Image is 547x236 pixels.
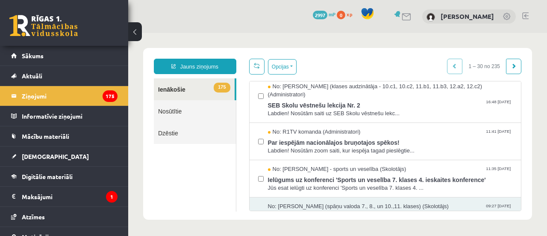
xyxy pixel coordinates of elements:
i: 1 [106,191,118,203]
span: 11:35 [DATE] [358,132,384,139]
a: [PERSON_NAME] [441,12,494,21]
a: Aktuāli [11,66,118,86]
button: Opcijas [140,26,168,42]
a: No: [PERSON_NAME] (klases audzinātāja - 10.c1, 10.c2, 11.b1, 11.b3, 12.a2, 12.c2) (Administratori... [140,50,385,84]
span: Aktuāli [22,72,42,80]
i: 175 [103,90,118,102]
span: No: R1TV komanda (Administratori) [140,95,232,103]
img: Roberts Ričards Kazilevičs [426,13,435,21]
a: Nosūtītie [26,67,108,89]
span: Labdien! Nosūtām saiti uz SEB Skolu vēstnešu lekc... [140,77,385,85]
span: 16:48 [DATE] [358,66,384,72]
span: [DEMOGRAPHIC_DATA] [22,152,89,160]
a: No: [PERSON_NAME] - sports un veselība (Skolotājs) 11:35 [DATE] Ielūgums uz konferenci 'Sports un... [140,132,385,159]
a: 0 xp [337,11,356,18]
span: No: [PERSON_NAME] - sports un veselība (Skolotājs) [140,132,278,140]
a: Jauns ziņojums [26,26,108,41]
a: Informatīvie ziņojumi [11,106,118,126]
span: Digitālie materiāli [22,173,73,180]
span: SEB Skolu vēstnešu lekcija Nr. 2 [140,66,385,77]
span: xp [347,11,352,18]
span: 1 – 30 no 235 [334,26,378,41]
span: No: [PERSON_NAME] (spāņu valoda 7., 8., un 10.,11. klases) (Skolotājs) [140,170,321,178]
span: 11:41 [DATE] [358,95,384,102]
span: 0 [337,11,345,19]
span: Spāņu valoda. 7. klase. 4. [DEMOGRAPHIC_DATA] KONFERENCE [140,178,385,188]
a: Sākums [11,46,118,66]
a: 2997 mP [313,11,335,18]
span: No: [PERSON_NAME] (klases audzinātāja - 10.c1, 10.c2, 11.b1, 11.b3, 12.a2, 12.c2) (Administratori) [140,50,385,66]
a: Mācību materiāli [11,126,118,146]
legend: Ziņojumi [22,86,118,106]
a: Dzēstie [26,89,108,111]
span: Ielūgums uz konferenci 'Sports un veselība 7. klases 4. ieskaites konference' [140,140,385,151]
a: No: R1TV komanda (Administratori) 11:41 [DATE] Par iespējām nacionālajos bruņotajos spēkos! Labdi... [140,95,385,122]
span: Par iespējām nacionālajos bruņotajos spēkos! [140,103,385,114]
a: 175Ienākošie [26,45,106,67]
span: Mācību materiāli [22,132,69,140]
span: 175 [85,50,102,60]
span: mP [329,11,335,18]
a: Rīgas 1. Tālmācības vidusskola [9,15,78,36]
a: Digitālie materiāli [11,167,118,186]
a: Atzīmes [11,207,118,227]
legend: Maksājumi [22,187,118,206]
span: 2997 [313,11,327,19]
span: Sākums [22,52,44,60]
a: Ziņojumi175 [11,86,118,106]
span: Jūs esat ielūgti uz konferenci 'Sports un veselība 7. klases 4. ... [140,151,385,159]
span: 09:27 [DATE] [358,170,384,176]
span: Atzīmes [22,213,45,221]
legend: Informatīvie ziņojumi [22,106,118,126]
a: No: [PERSON_NAME] (spāņu valoda 7., 8., un 10.,11. klases) (Skolotājs) 09:27 [DATE] Spāņu valoda.... [140,170,385,196]
a: Maksājumi1 [11,187,118,206]
span: Labdien! Nosūtām zoom saiti, kur iespēja tagad pieslēgtie... [140,114,385,122]
a: [DEMOGRAPHIC_DATA] [11,146,118,166]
